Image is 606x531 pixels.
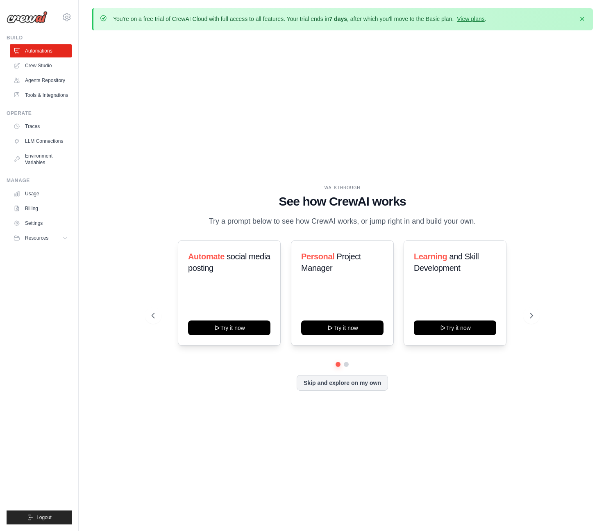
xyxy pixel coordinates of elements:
strong: 7 days [329,16,347,22]
div: WALKTHROUGH [152,185,533,191]
p: You're on a free trial of CrewAI Cloud with full access to all features. Your trial ends in , aft... [113,15,486,23]
button: Resources [10,231,72,245]
a: Billing [10,202,72,215]
span: Resources [25,235,48,241]
button: Skip and explore on my own [297,375,388,391]
a: Agents Repository [10,74,72,87]
h1: See how CrewAI works [152,194,533,209]
a: View plans [457,16,484,22]
a: Traces [10,120,72,133]
button: Try it now [301,320,384,335]
a: LLM Connections [10,135,72,148]
p: Try a prompt below to see how CrewAI works, or jump right in and build your own. [204,215,480,227]
div: Operate [7,110,72,117]
span: Project Manager [301,252,361,272]
span: social media posting [188,252,270,272]
button: Try it now [188,320,270,335]
span: Personal [301,252,334,261]
a: Settings [10,217,72,230]
button: Try it now [414,320,496,335]
a: Tools & Integrations [10,89,72,102]
span: Learning [414,252,447,261]
span: Automate [188,252,225,261]
a: Crew Studio [10,59,72,72]
button: Logout [7,510,72,524]
a: Usage [10,187,72,200]
img: Logo [7,11,48,23]
a: Environment Variables [10,149,72,169]
div: Manage [7,177,72,184]
span: Logout [36,514,52,521]
div: Build [7,34,72,41]
a: Automations [10,44,72,57]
